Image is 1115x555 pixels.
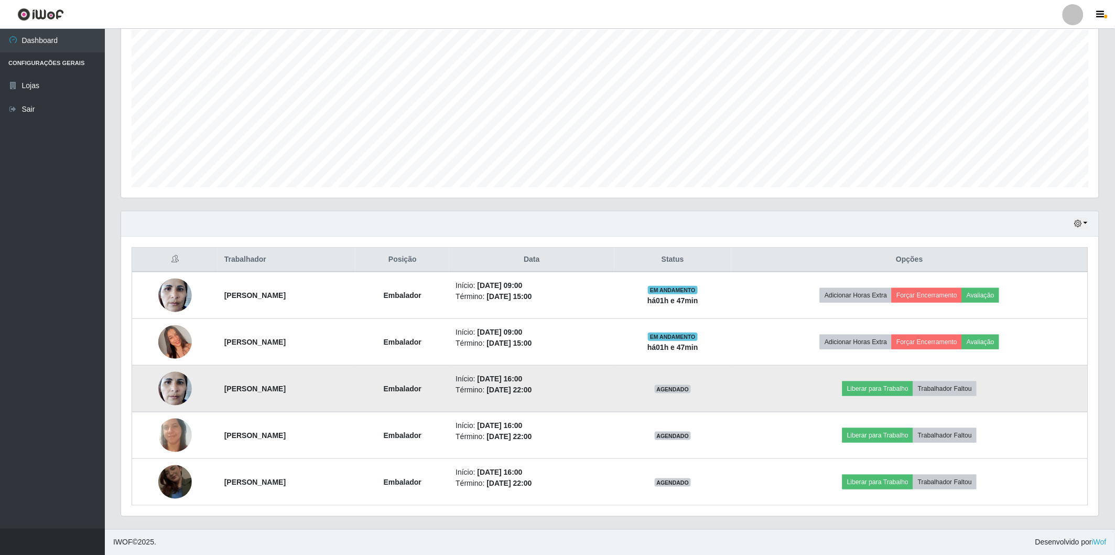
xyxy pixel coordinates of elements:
[456,338,608,349] li: Término:
[478,281,523,290] time: [DATE] 09:00
[1035,537,1107,548] span: Desenvolvido por
[842,381,913,396] button: Liberar para Trabalho
[913,428,977,443] button: Trabalhador Faltou
[647,343,698,351] strong: há 01 h e 47 min
[478,468,523,476] time: [DATE] 16:00
[224,291,286,300] strong: [PERSON_NAME]
[892,288,962,303] button: Forçar Encerramento
[962,288,999,303] button: Avaliação
[158,312,192,372] img: 1751455620559.jpeg
[647,296,698,305] strong: há 01 h e 47 min
[820,288,892,303] button: Adicionar Horas Extra
[655,385,691,393] span: AGENDADO
[614,248,732,272] th: Status
[218,248,356,272] th: Trabalhador
[224,478,286,486] strong: [PERSON_NAME]
[962,335,999,349] button: Avaliação
[842,475,913,489] button: Liberar para Trabalho
[892,335,962,349] button: Forçar Encerramento
[384,431,421,440] strong: Embalador
[224,431,286,440] strong: [PERSON_NAME]
[456,467,608,478] li: Início:
[820,335,892,349] button: Adicionar Horas Extra
[224,385,286,393] strong: [PERSON_NAME]
[487,292,532,301] time: [DATE] 15:00
[487,432,532,441] time: [DATE] 22:00
[648,286,698,294] span: EM ANDAMENTO
[456,291,608,302] li: Término:
[487,386,532,394] time: [DATE] 22:00
[487,479,532,487] time: [DATE] 22:00
[158,452,192,512] img: 1756742293072.jpeg
[456,373,608,385] li: Início:
[478,421,523,430] time: [DATE] 16:00
[1092,538,1107,547] a: iWof
[355,248,449,272] th: Posição
[158,366,192,411] img: 1694453886302.jpeg
[113,538,133,547] span: IWOF
[17,8,64,21] img: CoreUI Logo
[456,478,608,489] li: Término:
[158,273,192,317] img: 1694453886302.jpeg
[449,248,614,272] th: Data
[731,248,1088,272] th: Opções
[224,338,286,346] strong: [PERSON_NAME]
[487,339,532,347] time: [DATE] 15:00
[913,381,977,396] button: Trabalhador Faltou
[456,385,608,396] li: Término:
[113,537,156,548] span: © 2025 .
[384,291,421,300] strong: Embalador
[384,478,421,486] strong: Embalador
[478,375,523,383] time: [DATE] 16:00
[456,420,608,431] li: Início:
[158,401,192,469] img: 1705655847886.jpeg
[655,432,691,440] span: AGENDADO
[842,428,913,443] button: Liberar para Trabalho
[913,475,977,489] button: Trabalhador Faltou
[648,333,698,341] span: EM ANDAMENTO
[456,327,608,338] li: Início:
[384,338,421,346] strong: Embalador
[456,280,608,291] li: Início:
[478,328,523,336] time: [DATE] 09:00
[655,478,691,487] span: AGENDADO
[384,385,421,393] strong: Embalador
[456,431,608,442] li: Término:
